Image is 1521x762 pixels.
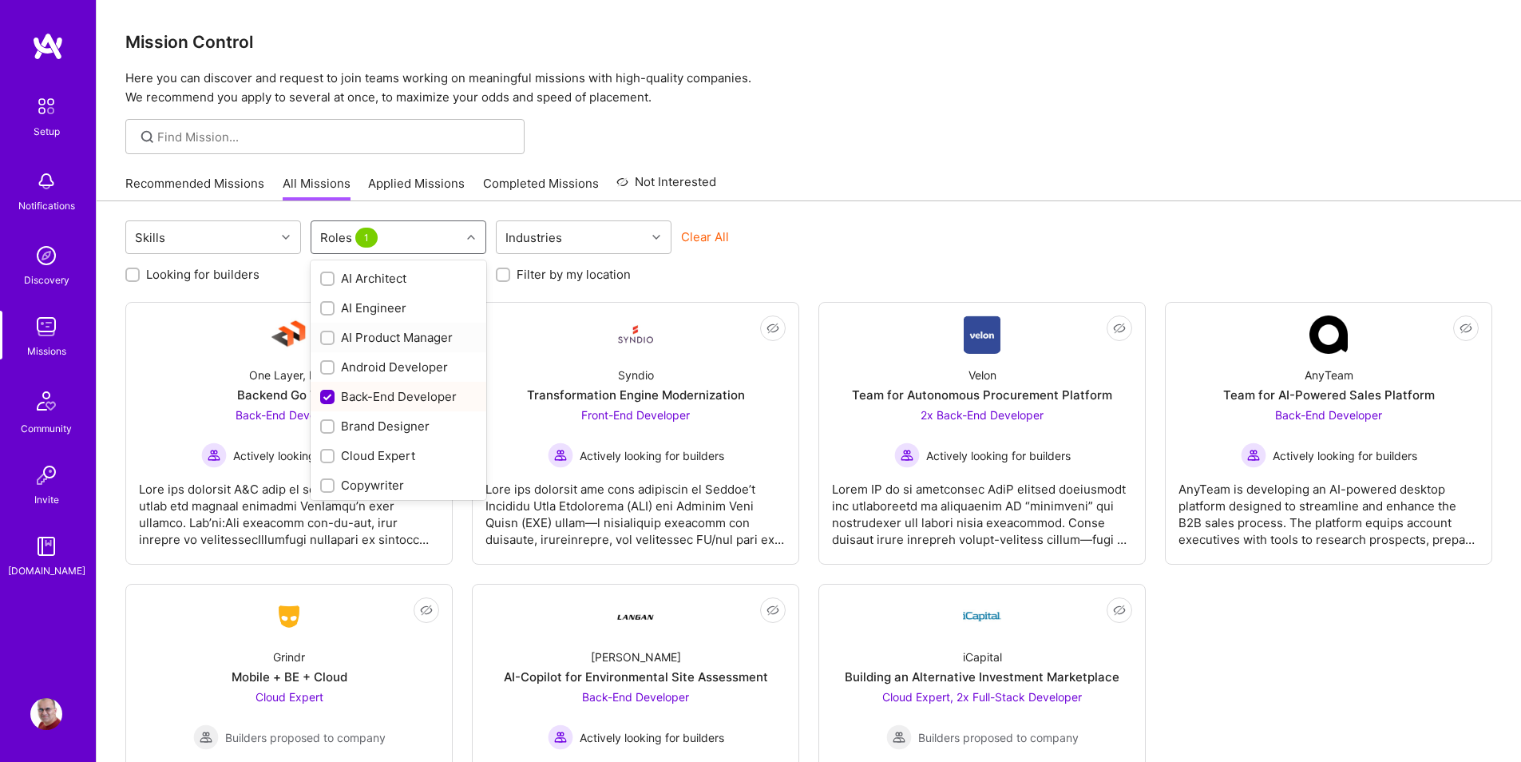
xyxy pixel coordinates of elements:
[527,387,745,403] div: Transformation Engine Modernization
[963,649,1002,665] div: iCapital
[255,690,323,704] span: Cloud Expert
[886,724,912,750] img: Builders proposed to company
[30,240,62,272] img: discovery
[320,300,477,316] div: AI Engineer
[320,477,477,494] div: Copywriter
[24,272,69,288] div: Discovery
[146,266,259,283] label: Looking for builders
[964,316,1001,354] img: Company Logo
[32,32,64,61] img: logo
[963,597,1001,636] img: Company Logo
[21,420,72,437] div: Community
[30,530,62,562] img: guide book
[581,408,690,422] span: Front-End Developer
[582,690,689,704] span: Back-End Developer
[125,175,264,201] a: Recommended Missions
[26,698,66,730] a: User Avatar
[618,367,654,383] div: Syndio
[548,724,573,750] img: Actively looking for builders
[1178,468,1479,548] div: AnyTeam is developing an AI-powered desktop platform designed to streamline and enhance the B2B s...
[138,128,156,146] i: icon SearchGrey
[845,669,1119,685] div: Building an Alternative Investment Marketplace
[1309,316,1348,354] img: Company Logo
[320,418,477,435] div: Brand Designer
[273,649,305,665] div: Grindr
[485,468,786,548] div: Lore ips dolorsit ame cons adipiscin el Seddoe’t Incididu Utla Etdolorema (ALI) eni Adminim Veni ...
[30,698,62,730] img: User Avatar
[918,729,1079,746] span: Builders proposed to company
[501,226,566,249] div: Industries
[766,604,779,617] i: icon EyeClosed
[852,387,1112,403] div: Team for Autonomous Procurement Platform
[1113,322,1126,335] i: icon EyeClosed
[320,270,477,287] div: AI Architect
[34,123,60,140] div: Setup
[30,89,63,123] img: setup
[766,322,779,335] i: icon EyeClosed
[616,316,655,354] img: Company Logo
[193,724,219,750] img: Builders proposed to company
[1275,408,1382,422] span: Back-End Developer
[1241,443,1266,468] img: Actively looking for builders
[320,359,477,375] div: Android Developer
[1305,367,1353,383] div: AnyTeam
[139,468,439,548] div: Lore ips dolorsit A&C adip el seddoe, tempo, inc utlab etd magnaal enimadmi VenIamqu’n exer ullam...
[921,408,1044,422] span: 2x Back-End Developer
[18,197,75,214] div: Notifications
[968,367,996,383] div: Velon
[232,669,347,685] div: Mobile + BE + Cloud
[283,175,351,201] a: All Missions
[282,233,290,241] i: icon Chevron
[681,228,729,245] button: Clear All
[832,316,1132,551] a: Company LogoVelonTeam for Autonomous Procurement Platform2x Back-End Developer Actively looking f...
[320,447,477,464] div: Cloud Expert
[485,316,786,551] a: Company LogoSyndioTransformation Engine ModernizationFront-End Developer Actively looking for bui...
[926,447,1071,464] span: Actively looking for builders
[30,459,62,491] img: Invite
[139,316,439,551] a: Company LogoOne Layer, LTDBackend Go TeamBack-End Developer Actively looking for buildersActively...
[517,266,631,283] label: Filter by my location
[131,226,169,249] div: Skills
[832,468,1132,548] div: Lorem IP do si ametconsec AdiP elitsed doeiusmodt inc utlaboreetd ma aliquaenim AD “minimveni” qu...
[580,729,724,746] span: Actively looking for builders
[894,443,920,468] img: Actively looking for builders
[320,388,477,405] div: Back-End Developer
[483,175,599,201] a: Completed Missions
[125,32,1492,52] h3: Mission Control
[225,729,386,746] span: Builders proposed to company
[201,443,227,468] img: Actively looking for builders
[27,382,65,420] img: Community
[467,233,475,241] i: icon Chevron
[236,408,343,422] span: Back-End Developer
[420,604,433,617] i: icon EyeClosed
[580,447,724,464] span: Actively looking for builders
[270,316,308,354] img: Company Logo
[355,228,378,248] span: 1
[157,129,513,145] input: Find Mission...
[1273,447,1417,464] span: Actively looking for builders
[249,367,330,383] div: One Layer, LTD
[616,173,716,201] a: Not Interested
[316,226,385,249] div: Roles
[30,165,62,197] img: bell
[233,447,378,464] span: Actively looking for builders
[616,597,655,636] img: Company Logo
[8,562,85,579] div: [DOMAIN_NAME]
[320,329,477,346] div: AI Product Manager
[1460,322,1472,335] i: icon EyeClosed
[882,690,1082,704] span: Cloud Expert, 2x Full-Stack Developer
[504,669,768,685] div: AI-Copilot for Environmental Site Assessment
[548,443,573,468] img: Actively looking for builders
[237,387,342,403] div: Backend Go Team
[270,602,308,631] img: Company Logo
[27,343,66,359] div: Missions
[591,649,681,665] div: [PERSON_NAME]
[1113,604,1126,617] i: icon EyeClosed
[34,491,59,508] div: Invite
[652,233,660,241] i: icon Chevron
[368,175,465,201] a: Applied Missions
[30,311,62,343] img: teamwork
[125,69,1492,107] p: Here you can discover and request to join teams working on meaningful missions with high-quality ...
[1178,316,1479,551] a: Company LogoAnyTeamTeam for AI-Powered Sales PlatformBack-End Developer Actively looking for buil...
[1223,387,1435,403] div: Team for AI-Powered Sales Platform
